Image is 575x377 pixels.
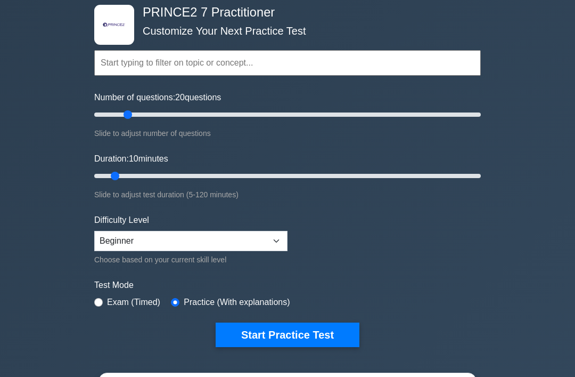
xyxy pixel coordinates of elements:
div: Slide to adjust test duration (5-120 minutes) [94,188,481,201]
label: Exam (Timed) [107,296,160,309]
span: 20 [175,93,185,102]
label: Practice (With explanations) [184,296,290,309]
button: Start Practice Test [216,323,359,347]
h4: PRINCE2 7 Practitioner [138,5,429,20]
label: Difficulty Level [94,214,149,227]
span: 10 [129,154,138,163]
input: Start typing to filter on topic or concept... [94,50,481,76]
label: Test Mode [94,279,481,292]
label: Duration: minutes [94,153,168,165]
label: Number of questions: questions [94,91,221,104]
div: Slide to adjust number of questions [94,127,481,140]
div: Choose based on your current skill level [94,253,287,266]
